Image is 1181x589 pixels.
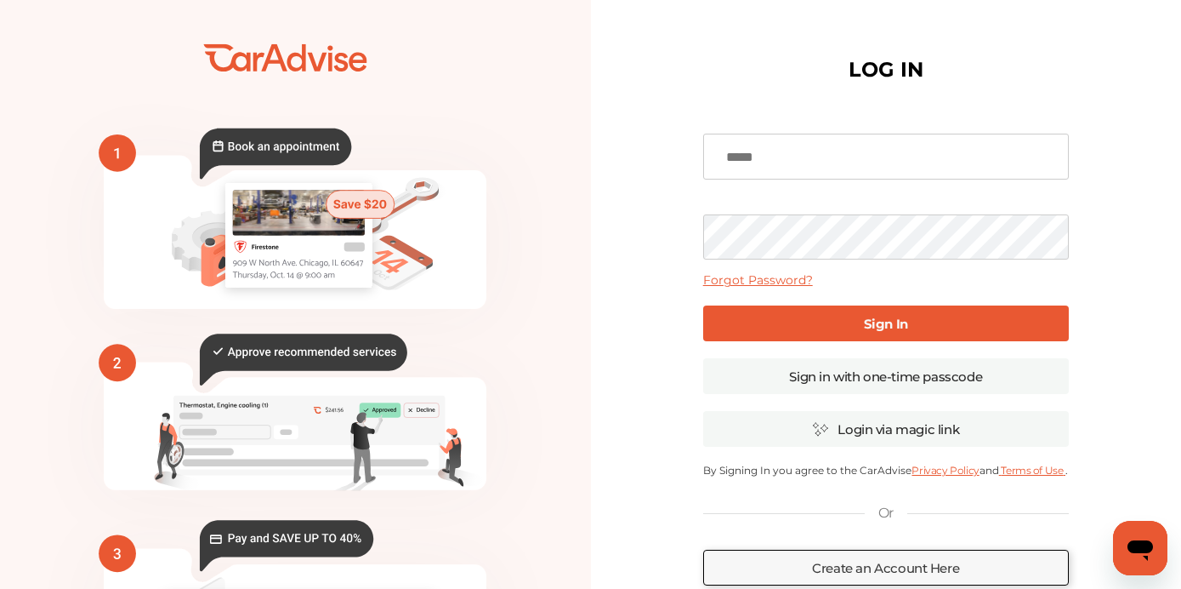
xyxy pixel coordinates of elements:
iframe: Button to launch messaging window [1113,521,1167,575]
p: By Signing In you agree to the CarAdvise and . [703,464,1069,477]
a: Sign In [703,306,1069,341]
img: magic_icon.32c66aac.svg [812,421,829,437]
a: Login via magic link [703,411,1069,447]
b: Sign In [864,316,908,332]
p: Or [878,504,894,523]
a: Terms of Use [999,464,1065,477]
a: Create an Account Here [703,550,1069,586]
a: Sign in with one-time passcode [703,358,1069,394]
a: Forgot Password? [703,272,813,288]
h1: LOG IN [849,61,923,78]
a: Privacy Policy [911,464,979,477]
